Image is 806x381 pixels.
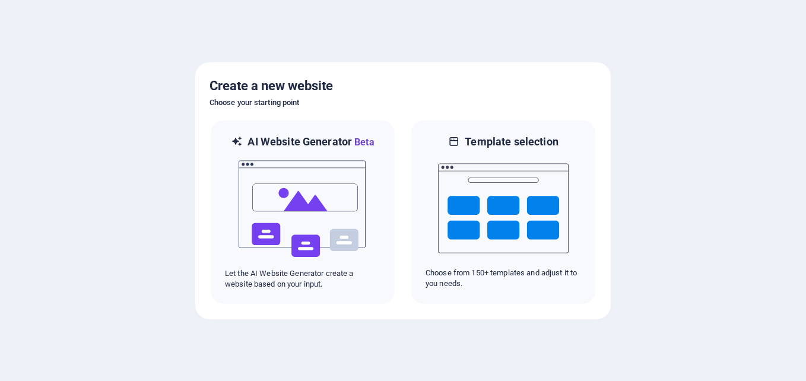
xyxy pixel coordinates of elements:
[352,136,375,148] span: Beta
[465,135,558,149] h6: Template selection
[247,135,374,150] h6: AI Website Generator
[210,77,596,96] h5: Create a new website
[210,119,396,305] div: AI Website GeneratorBetaaiLet the AI Website Generator create a website based on your input.
[237,150,368,268] img: ai
[225,268,380,290] p: Let the AI Website Generator create a website based on your input.
[210,96,596,110] h6: Choose your starting point
[410,119,596,305] div: Template selectionChoose from 150+ templates and adjust it to you needs.
[426,268,581,289] p: Choose from 150+ templates and adjust it to you needs.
